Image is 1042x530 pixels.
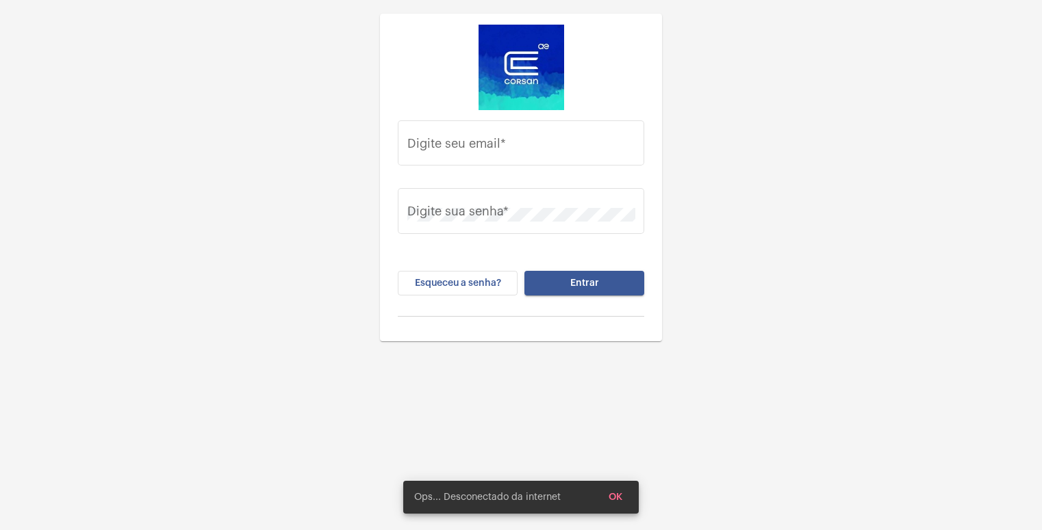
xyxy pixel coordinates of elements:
[598,485,633,509] button: OK
[609,492,622,502] span: OK
[414,490,561,504] span: Ops... Desconectado da internet
[398,271,518,295] button: Esqueceu a senha?
[407,140,635,153] input: Digite seu email
[479,25,564,110] img: d4669ae0-8c07-2337-4f67-34b0df7f5ae4.jpeg
[570,278,599,288] span: Entrar
[524,271,644,295] button: Entrar
[415,278,501,288] span: Esqueceu a senha?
